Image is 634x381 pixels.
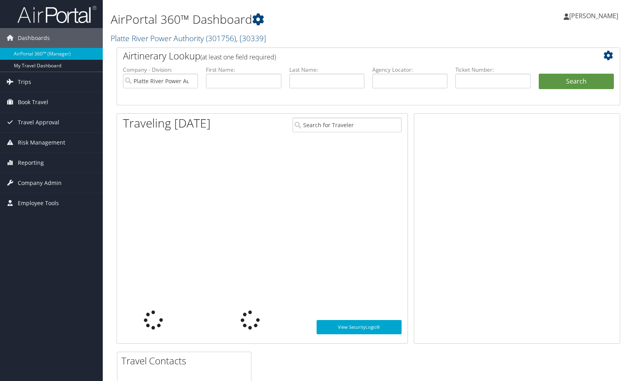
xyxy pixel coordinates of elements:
[372,66,447,74] label: Agency Locator:
[17,5,96,24] img: airportal-logo.png
[206,66,281,74] label: First Name:
[200,53,276,61] span: (at least one field required)
[317,320,402,334] a: View SecurityLogic®
[121,354,251,368] h2: Travel Contacts
[569,11,618,20] span: [PERSON_NAME]
[455,66,530,74] label: Ticket Number:
[206,33,236,44] span: ( 301756 )
[18,193,59,213] span: Employee Tools
[236,33,266,44] span: , [ 30339 ]
[123,49,572,63] h2: Airtinerary Lookup
[123,66,198,74] label: Company - Division:
[123,115,211,131] h1: Traveling [DATE]
[18,72,31,92] span: Trips
[292,118,402,132] input: Search for Traveler
[18,92,48,112] span: Book Travel
[18,133,65,152] span: Risk Management
[18,153,44,173] span: Reporting
[18,112,59,132] span: Travel Approval
[289,66,364,74] label: Last Name:
[18,173,62,193] span: Company Admin
[18,28,50,48] span: Dashboards
[539,74,614,90] button: Search
[564,4,626,28] a: [PERSON_NAME]
[111,33,266,44] a: Platte River Power Authority
[111,11,454,28] h1: AirPortal 360™ Dashboard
